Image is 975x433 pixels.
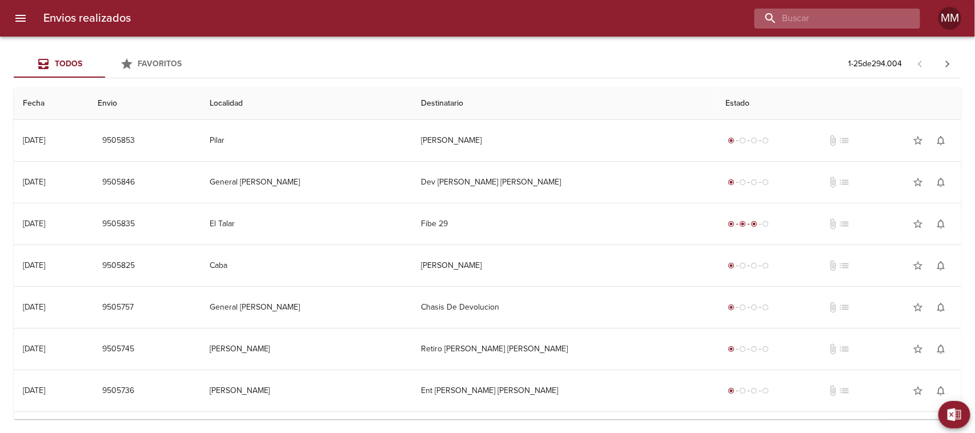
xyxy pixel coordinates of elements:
[935,260,946,271] span: notifications_none
[934,50,961,78] span: Pagina siguiente
[200,245,412,286] td: Caba
[839,218,850,230] span: No tiene pedido asociado
[751,220,758,227] span: radio_button_checked
[728,346,735,352] span: radio_button_checked
[740,346,747,352] span: radio_button_unchecked
[935,218,946,230] span: notifications_none
[23,219,45,228] div: [DATE]
[935,385,946,396] span: notifications_none
[929,338,952,360] button: Activar notificaciones
[906,296,929,319] button: Agregar a favoritos
[906,254,929,277] button: Agregar a favoritos
[763,304,769,311] span: radio_button_unchecked
[751,137,758,144] span: radio_button_unchecked
[912,177,924,188] span: star_border
[740,387,747,394] span: radio_button_unchecked
[839,177,850,188] span: No tiene pedido asociado
[763,387,769,394] span: radio_button_unchecked
[912,218,924,230] span: star_border
[828,385,839,396] span: No tiene documentos adjuntos
[740,304,747,311] span: radio_button_unchecked
[848,58,902,70] p: 1 - 25 de 294.004
[23,386,45,395] div: [DATE]
[412,328,717,370] td: Retiro [PERSON_NAME] [PERSON_NAME]
[912,385,924,396] span: star_border
[906,338,929,360] button: Agregar a favoritos
[763,220,769,227] span: radio_button_unchecked
[906,213,929,235] button: Agregar a favoritos
[23,344,45,354] div: [DATE]
[935,343,946,355] span: notifications_none
[828,177,839,188] span: No tiene documentos adjuntos
[23,177,45,187] div: [DATE]
[740,262,747,269] span: radio_button_unchecked
[763,179,769,186] span: radio_button_unchecked
[102,259,135,273] span: 9505825
[726,343,772,355] div: Generado
[828,135,839,146] span: No tiene documentos adjuntos
[938,401,970,428] button: Exportar Excel
[23,135,45,145] div: [DATE]
[740,137,747,144] span: radio_button_unchecked
[98,172,139,193] button: 9505846
[89,87,200,120] th: Envio
[728,262,735,269] span: radio_button_checked
[726,385,772,396] div: Generado
[14,50,196,78] div: Tabs Envios
[740,179,747,186] span: radio_button_unchecked
[828,218,839,230] span: No tiene documentos adjuntos
[751,346,758,352] span: radio_button_unchecked
[7,5,34,32] button: menu
[200,203,412,244] td: El Talar
[412,162,717,203] td: Dev [PERSON_NAME] [PERSON_NAME]
[751,387,758,394] span: radio_button_unchecked
[929,296,952,319] button: Activar notificaciones
[763,262,769,269] span: radio_button_unchecked
[912,343,924,355] span: star_border
[912,302,924,313] span: star_border
[14,87,89,120] th: Fecha
[906,379,929,402] button: Agregar a favoritos
[412,203,717,244] td: Fibe 29
[839,135,850,146] span: No tiene pedido asociado
[412,245,717,286] td: [PERSON_NAME]
[102,342,134,356] span: 9505745
[839,343,850,355] span: No tiene pedido asociado
[763,137,769,144] span: radio_button_unchecked
[938,7,961,30] div: MM
[929,254,952,277] button: Activar notificaciones
[726,302,772,313] div: Generado
[728,179,735,186] span: radio_button_checked
[839,260,850,271] span: No tiene pedido asociado
[728,387,735,394] span: radio_button_checked
[763,346,769,352] span: radio_button_unchecked
[412,87,717,120] th: Destinatario
[102,300,134,315] span: 9505757
[98,297,138,318] button: 9505757
[929,171,952,194] button: Activar notificaciones
[412,370,717,411] td: Ent [PERSON_NAME] [PERSON_NAME]
[839,385,850,396] span: No tiene pedido asociado
[906,129,929,152] button: Agregar a favoritos
[929,213,952,235] button: Activar notificaciones
[138,59,182,69] span: Favoritos
[55,59,82,69] span: Todos
[102,217,135,231] span: 9505835
[906,171,929,194] button: Agregar a favoritos
[728,137,735,144] span: radio_button_checked
[102,134,135,148] span: 9505853
[728,304,735,311] span: radio_button_checked
[200,162,412,203] td: General [PERSON_NAME]
[200,287,412,328] td: General [PERSON_NAME]
[751,304,758,311] span: radio_button_unchecked
[98,214,139,235] button: 9505835
[935,135,946,146] span: notifications_none
[929,379,952,402] button: Activar notificaciones
[98,255,139,276] button: 9505825
[728,220,735,227] span: radio_button_checked
[412,120,717,161] td: [PERSON_NAME]
[200,370,412,411] td: [PERSON_NAME]
[102,175,135,190] span: 9505846
[828,343,839,355] span: No tiene documentos adjuntos
[726,218,772,230] div: En viaje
